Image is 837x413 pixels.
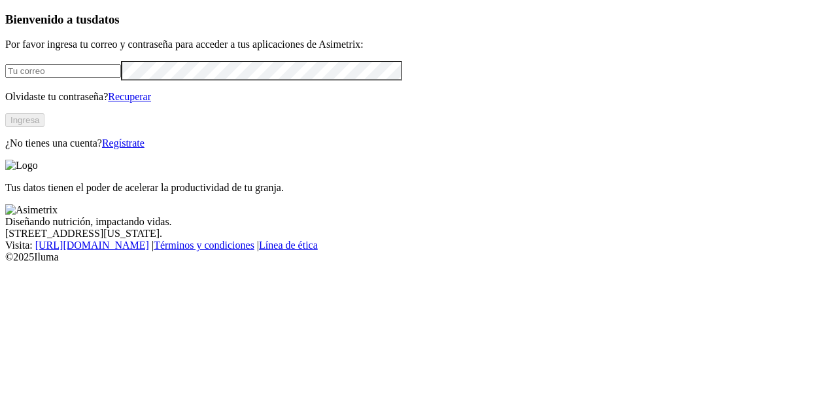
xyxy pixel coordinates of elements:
[259,240,318,251] a: Línea de ética
[5,12,832,27] h3: Bienvenido a tus
[5,39,832,50] p: Por favor ingresa tu correo y contraseña para acceder a tus aplicaciones de Asimetrix:
[5,182,832,194] p: Tus datos tienen el poder de acelerar la productividad de tu granja.
[5,160,38,171] img: Logo
[5,64,121,78] input: Tu correo
[5,137,832,149] p: ¿No tienes una cuenta?
[5,228,832,240] div: [STREET_ADDRESS][US_STATE].
[5,251,832,263] div: © 2025 Iluma
[5,91,832,103] p: Olvidaste tu contraseña?
[35,240,149,251] a: [URL][DOMAIN_NAME]
[5,240,832,251] div: Visita : | |
[154,240,254,251] a: Términos y condiciones
[5,216,832,228] div: Diseñando nutrición, impactando vidas.
[108,91,151,102] a: Recuperar
[92,12,120,26] span: datos
[5,113,44,127] button: Ingresa
[102,137,145,149] a: Regístrate
[5,204,58,216] img: Asimetrix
